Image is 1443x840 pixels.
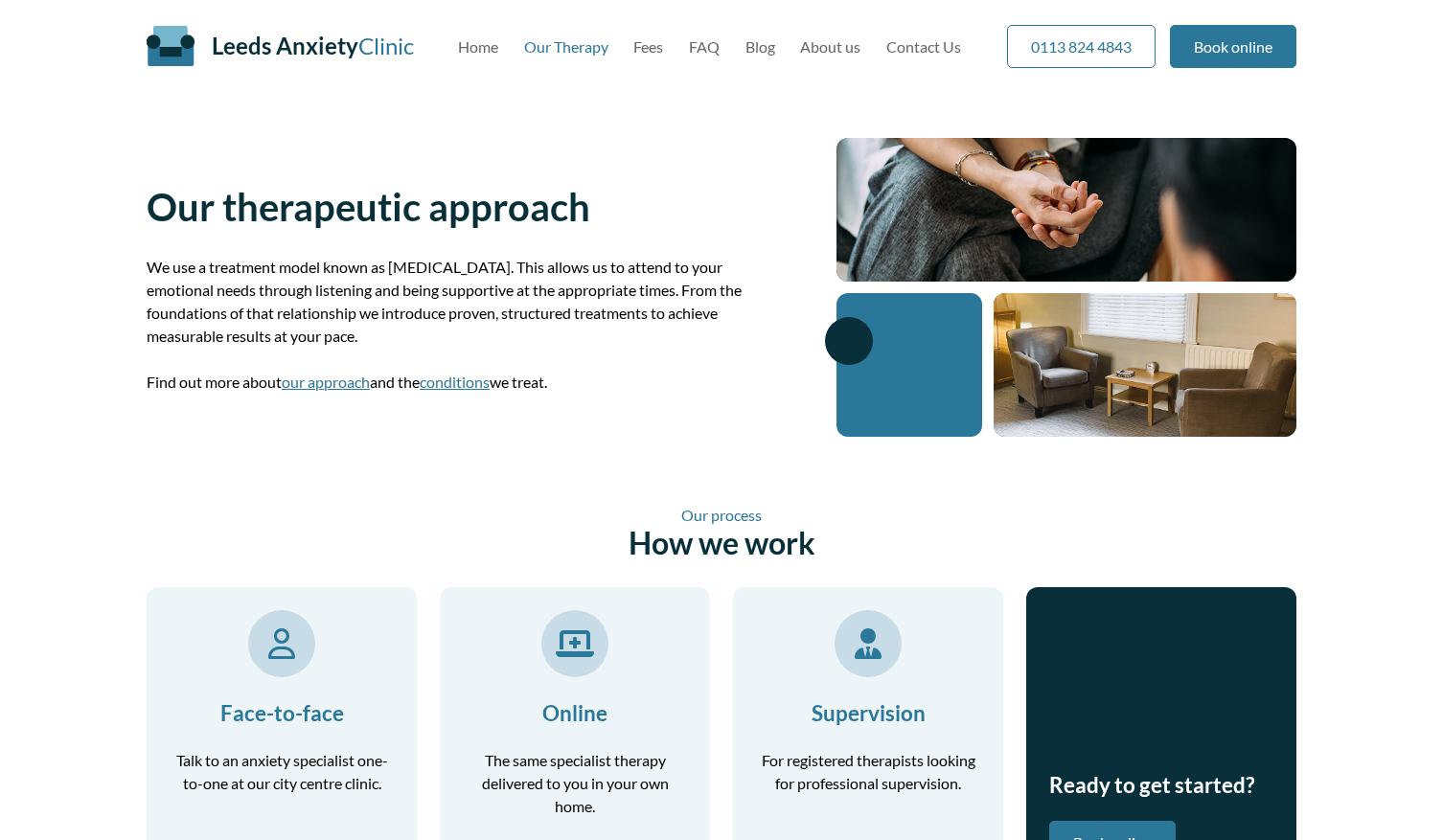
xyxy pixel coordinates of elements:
[458,37,498,56] a: Home
[745,37,775,56] a: Blog
[212,32,358,59] span: Leeds Anxiety
[633,37,663,56] a: Fees
[170,749,394,795] p: Talk to an anxiety specialist one-to-one at our city centre clinic.
[994,293,1296,437] img: Therapy room
[886,37,961,56] a: Contact Us
[1007,25,1156,68] a: 0113 824 4843
[420,373,490,391] a: conditions
[147,184,790,230] h1: Our therapeutic approach
[282,373,370,391] a: our approach
[800,37,860,56] a: About us
[836,138,1296,282] img: Close up of a therapy session
[147,371,790,394] p: Find out more about and the we treat.
[1170,25,1296,68] a: Book online
[463,749,687,818] p: The same specialist therapy delivered to you in your own home.
[463,700,687,726] h3: Online
[756,749,980,795] p: For registered therapists looking for professional supervision.
[147,256,790,348] p: We use a treatment model known as [MEDICAL_DATA]. This allows us to attend to your emotional need...
[170,700,394,726] h3: Face-to-face
[524,37,608,56] a: Our Therapy
[1049,772,1273,798] h3: Ready to get started?
[689,37,720,56] a: FAQ
[756,700,980,726] h3: Supervision
[147,506,1296,524] span: Our process
[212,32,414,59] a: Leeds AnxietyClinic
[147,506,1296,561] h2: How we work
